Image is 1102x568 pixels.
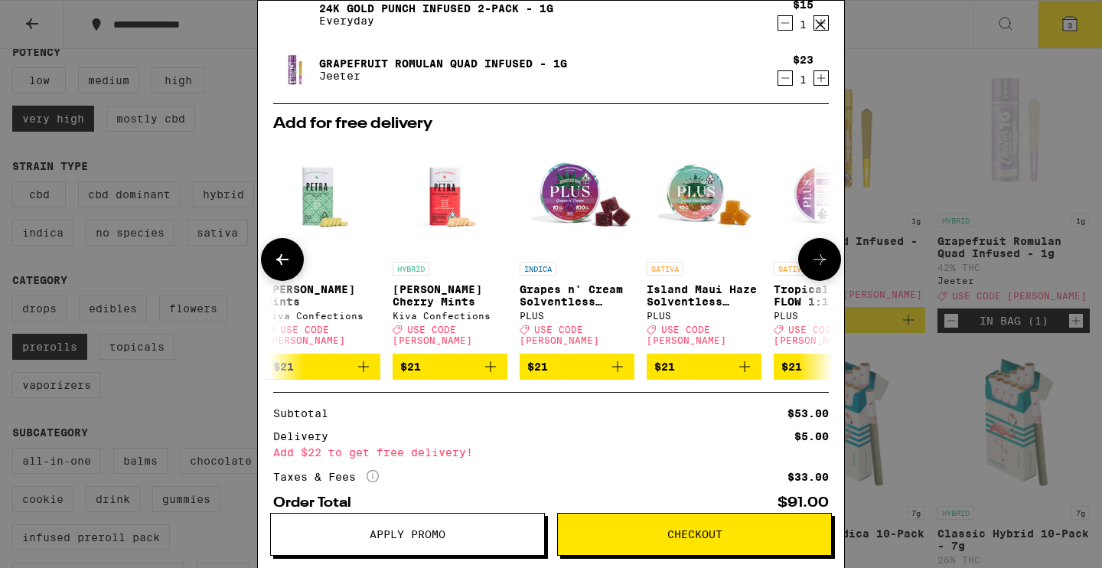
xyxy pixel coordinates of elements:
div: $53.00 [787,408,829,419]
p: Everyday [319,15,553,27]
span: Checkout [667,529,722,540]
p: SATIVA [647,262,683,276]
a: Open page for Tropical Twist FLOW 1:1 Gummies from PLUS [774,139,888,354]
div: $33.00 [787,472,829,482]
button: Decrement [778,70,793,86]
span: Apply Promo [370,529,445,540]
div: PLUS [774,311,888,321]
a: Grapefruit Romulan Quad Infused - 1g [319,57,567,70]
button: Decrement [778,15,793,31]
div: Order Total [273,496,362,510]
img: Grapefruit Romulan Quad Infused - 1g [273,48,316,91]
button: Add to bag [520,354,634,380]
p: Island Maui Haze Solventless Gummies [647,283,761,308]
p: Grapes n' Cream Solventless Gummies [520,283,634,308]
p: Tropical Twist FLOW 1:1 Gummies [774,283,888,308]
div: Delivery [273,431,339,442]
span: $21 [400,361,421,373]
img: PLUS - Island Maui Haze Solventless Gummies [647,139,761,254]
span: $21 [527,361,548,373]
p: INDICA [520,262,556,276]
div: Kiva Confections [266,311,380,321]
p: [PERSON_NAME] Cherry Mints [393,283,507,308]
span: USE CODE [PERSON_NAME] [774,325,853,345]
div: 1 [793,73,813,86]
div: Kiva Confections [393,311,507,321]
a: Open page for Petra Moroccan Mints from Kiva Confections [266,139,380,354]
span: Hi. Need any help? [9,11,110,23]
button: Apply Promo [270,513,545,556]
p: SATIVA [774,262,810,276]
img: PLUS - Grapes n' Cream Solventless Gummies [520,139,634,254]
div: $91.00 [778,496,829,510]
img: PLUS - Tropical Twist FLOW 1:1 Gummies [774,139,888,254]
a: Open page for Petra Tart Cherry Mints from Kiva Confections [393,139,507,354]
button: Add to bag [647,354,761,380]
span: USE CODE [PERSON_NAME] [266,325,345,345]
div: Taxes & Fees [273,470,379,484]
span: $21 [654,361,675,373]
span: $21 [273,361,294,373]
button: Add to bag [266,354,380,380]
span: USE CODE [PERSON_NAME] [647,325,726,345]
p: Jeeter [319,70,567,82]
img: Kiva Confections - Petra Moroccan Mints [266,139,380,254]
a: Open page for Island Maui Haze Solventless Gummies from PLUS [647,139,761,354]
img: Kiva Confections - Petra Tart Cherry Mints [393,139,507,254]
span: USE CODE [PERSON_NAME] [393,325,472,345]
button: Checkout [557,513,832,556]
div: Add $22 to get free delivery! [273,447,829,458]
div: $5.00 [794,431,829,442]
div: $23 [793,54,813,66]
p: HYBRID [393,262,429,276]
a: Open page for Grapes n' Cream Solventless Gummies from PLUS [520,139,634,354]
span: USE CODE [PERSON_NAME] [520,325,599,345]
div: Subtotal [273,408,339,419]
p: [PERSON_NAME] Mints [266,283,380,308]
div: PLUS [520,311,634,321]
h2: Add for free delivery [273,116,829,132]
a: 24k Gold Punch Infused 2-Pack - 1g [319,2,553,15]
button: Add to bag [774,354,888,380]
div: PLUS [647,311,761,321]
button: Increment [813,70,829,86]
button: Add to bag [393,354,507,380]
div: 1 [793,18,813,31]
span: $21 [781,361,802,373]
